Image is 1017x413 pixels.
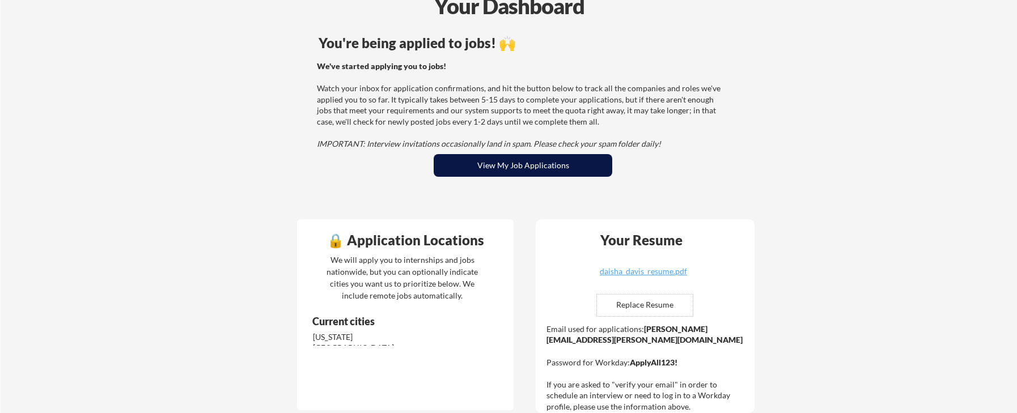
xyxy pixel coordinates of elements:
div: You're being applied to jobs! 🙌 [319,36,727,50]
div: 🔒 Application Locations [300,233,511,247]
div: Watch your inbox for application confirmations, and hit the button below to track all the compani... [317,61,726,150]
div: [US_STATE][GEOGRAPHIC_DATA], [GEOGRAPHIC_DATA] [313,331,433,365]
strong: ApplyAll123! [630,357,677,367]
strong: [PERSON_NAME][EMAIL_ADDRESS][PERSON_NAME][DOMAIN_NAME] [546,324,743,345]
strong: We've started applying you to jobs! [317,61,446,71]
button: View My Job Applications [434,154,612,177]
em: IMPORTANT: Interview invitations occasionally land in spam. Please check your spam folder daily! [317,139,661,148]
div: daisha_davis_resume.pdf [576,267,711,275]
div: Email used for applications: Password for Workday: If you are asked to "verify your email" in ord... [546,323,747,412]
a: daisha_davis_resume.pdf [576,267,711,285]
div: Your Resume [585,233,697,247]
div: Current cities [312,316,469,326]
div: We will apply you to internships and jobs nationwide, but you can optionally indicate cities you ... [324,254,480,301]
